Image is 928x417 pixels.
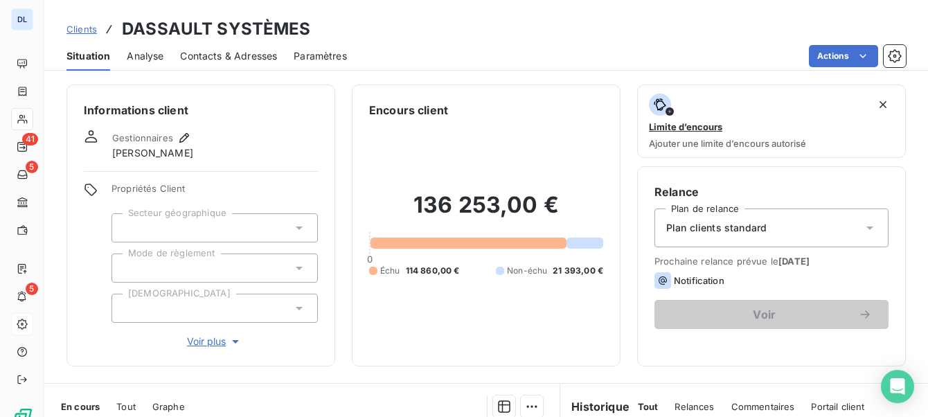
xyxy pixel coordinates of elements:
[881,370,914,403] div: Open Intercom Messenger
[553,265,603,277] span: 21 393,00 €
[123,262,134,274] input: Ajouter une valeur
[675,401,714,412] span: Relances
[11,8,33,30] div: DL
[809,45,878,67] button: Actions
[811,401,864,412] span: Portail client
[111,334,318,349] button: Voir plus
[671,309,858,320] span: Voir
[654,300,889,329] button: Voir
[122,17,311,42] h3: DASSAULT SYSTÈMES
[66,22,97,36] a: Clients
[127,49,163,63] span: Analyse
[560,398,630,415] h6: Historique
[116,401,136,412] span: Tout
[674,275,724,286] span: Notification
[84,102,318,118] h6: Informations client
[507,265,547,277] span: Non-échu
[649,138,806,149] span: Ajouter une limite d’encours autorisé
[380,265,400,277] span: Échu
[369,102,448,118] h6: Encours client
[123,222,134,234] input: Ajouter une valeur
[112,146,193,160] span: [PERSON_NAME]
[731,401,795,412] span: Commentaires
[123,302,134,314] input: Ajouter une valeur
[22,133,38,145] span: 41
[152,401,185,412] span: Graphe
[112,132,173,143] span: Gestionnaires
[654,184,889,200] h6: Relance
[111,183,318,202] span: Propriétés Client
[61,401,100,412] span: En cours
[778,256,810,267] span: [DATE]
[294,49,347,63] span: Paramètres
[406,265,460,277] span: 114 860,00 €
[26,161,38,173] span: 5
[654,256,889,267] span: Prochaine relance prévue le
[66,49,110,63] span: Situation
[180,49,277,63] span: Contacts & Adresses
[66,24,97,35] span: Clients
[649,121,722,132] span: Limite d’encours
[26,283,38,295] span: 5
[666,221,767,235] span: Plan clients standard
[187,335,242,348] span: Voir plus
[638,401,659,412] span: Tout
[367,254,373,265] span: 0
[637,85,906,158] button: Limite d’encoursAjouter une limite d’encours autorisé
[369,191,603,233] h2: 136 253,00 €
